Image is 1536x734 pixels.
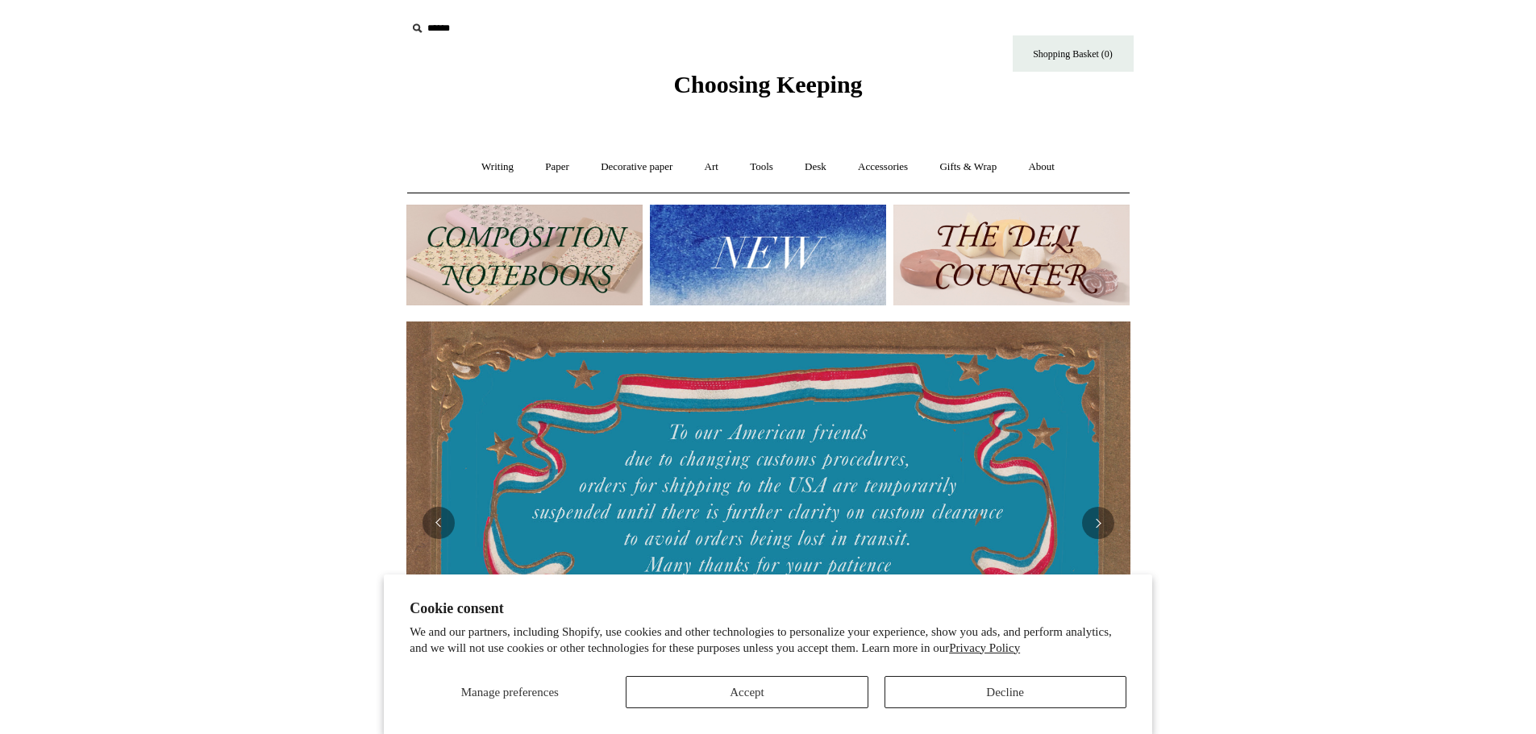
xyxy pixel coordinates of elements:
[1082,507,1114,539] button: Next
[925,146,1011,189] a: Gifts & Wrap
[790,146,841,189] a: Desk
[735,146,788,189] a: Tools
[843,146,922,189] a: Accessories
[467,146,528,189] a: Writing
[406,205,643,305] img: 202302 Composition ledgers.jpg__PID:69722ee6-fa44-49dd-a067-31375e5d54ec
[586,146,687,189] a: Decorative paper
[531,146,584,189] a: Paper
[690,146,733,189] a: Art
[673,84,862,95] a: Choosing Keeping
[650,205,886,305] img: New.jpg__PID:f73bdf93-380a-4a35-bcfe-7823039498e1
[410,676,610,708] button: Manage preferences
[949,641,1020,654] a: Privacy Policy
[406,321,1130,724] img: USA PSA .jpg__PID:33428022-6587-48b7-8b57-d7eefc91f15a
[673,71,862,97] span: Choosing Keeping
[461,686,559,699] span: Manage preferences
[626,676,868,708] button: Accept
[893,205,1130,305] img: The Deli Counter
[885,676,1126,708] button: Decline
[410,600,1126,617] h2: Cookie consent
[410,624,1126,656] p: We and our partners, including Shopify, use cookies and other technologies to personalize your ex...
[1013,35,1134,72] a: Shopping Basket (0)
[1014,146,1069,189] a: About
[423,507,455,539] button: Previous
